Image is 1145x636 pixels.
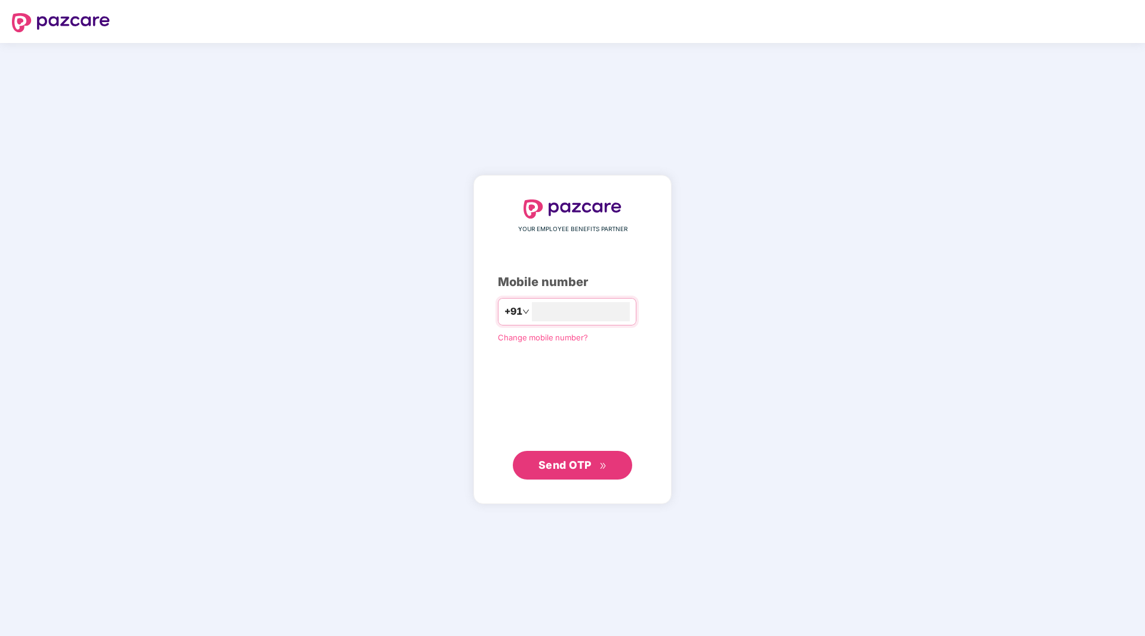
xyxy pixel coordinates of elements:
[513,451,632,480] button: Send OTPdouble-right
[518,225,627,234] span: YOUR EMPLOYEE BENEFITS PARTNER
[524,199,621,219] img: logo
[522,308,530,315] span: down
[599,462,607,470] span: double-right
[498,333,588,342] a: Change mobile number?
[504,304,522,319] span: +91
[538,459,592,471] span: Send OTP
[12,13,110,32] img: logo
[498,273,647,291] div: Mobile number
